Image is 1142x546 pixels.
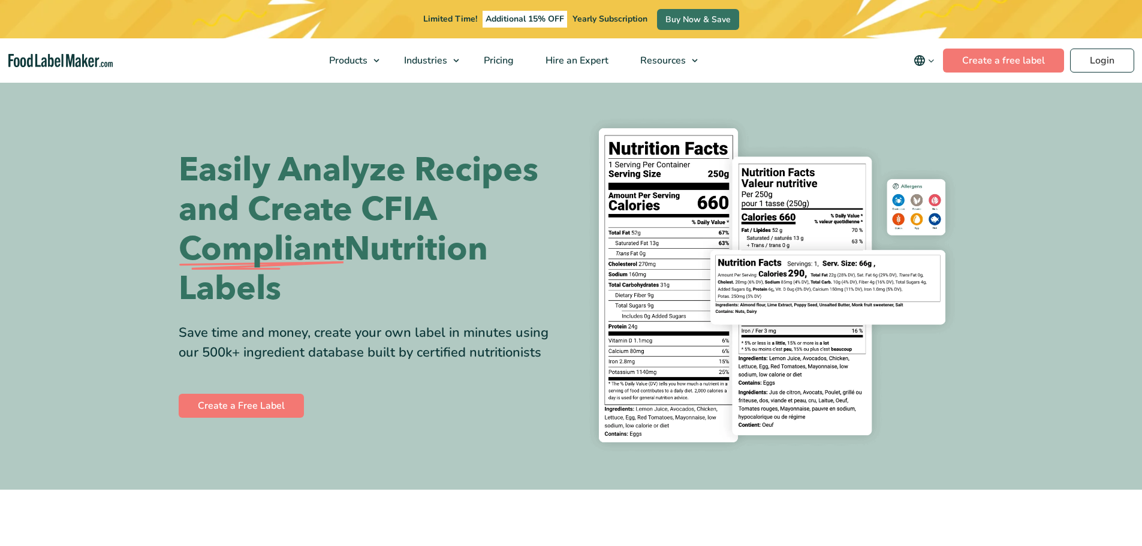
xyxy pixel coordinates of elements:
span: Yearly Subscription [572,13,647,25]
span: Products [326,54,369,67]
a: Products [314,38,385,83]
span: Compliant [179,230,344,269]
a: Create a free label [943,49,1064,73]
span: Additional 15% OFF [483,11,567,28]
a: Buy Now & Save [657,9,739,30]
span: Pricing [480,54,515,67]
a: Pricing [468,38,527,83]
a: Create a Free Label [179,394,304,418]
a: Resources [625,38,704,83]
span: Industries [400,54,448,67]
h1: Easily Analyze Recipes and Create CFIA Nutrition Labels [179,150,562,309]
div: Save time and money, create your own label in minutes using our 500k+ ingredient database built b... [179,323,562,363]
a: Industries [388,38,465,83]
a: Hire an Expert [530,38,622,83]
a: Login [1070,49,1134,73]
span: Hire an Expert [542,54,610,67]
span: Resources [637,54,687,67]
span: Limited Time! [423,13,477,25]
